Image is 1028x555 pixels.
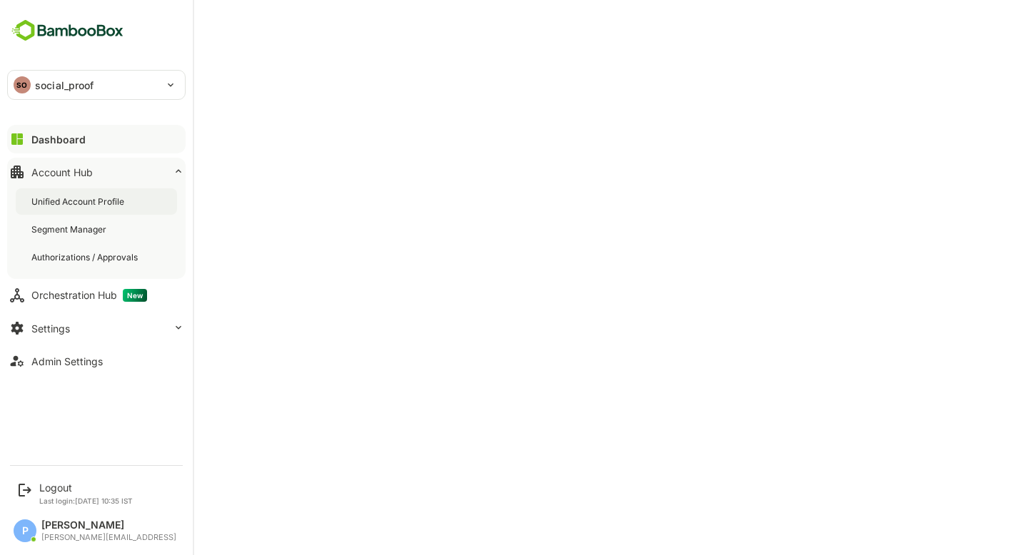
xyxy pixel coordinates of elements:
p: Last login: [DATE] 10:35 IST [39,497,133,505]
div: [PERSON_NAME] [41,519,176,531]
button: Dashboard [7,125,186,153]
div: Unified Account Profile [31,195,127,208]
div: SOsocial_proof [8,71,185,99]
span: New [123,289,147,302]
p: social_proof [35,78,94,93]
div: Settings [31,322,70,335]
div: SO [14,76,31,93]
div: Logout [39,482,133,494]
div: [PERSON_NAME][EMAIL_ADDRESS] [41,533,176,542]
div: Admin Settings [31,355,103,367]
button: Account Hub [7,158,186,186]
button: Admin Settings [7,347,186,375]
button: Orchestration HubNew [7,281,186,310]
div: Orchestration Hub [31,289,147,302]
div: Dashboard [31,133,86,146]
div: Authorizations / Approvals [31,251,141,263]
div: P [14,519,36,542]
img: BambooboxFullLogoMark.5f36c76dfaba33ec1ec1367b70bb1252.svg [7,17,128,44]
div: Account Hub [31,166,93,178]
div: Segment Manager [31,223,109,235]
button: Settings [7,314,186,342]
